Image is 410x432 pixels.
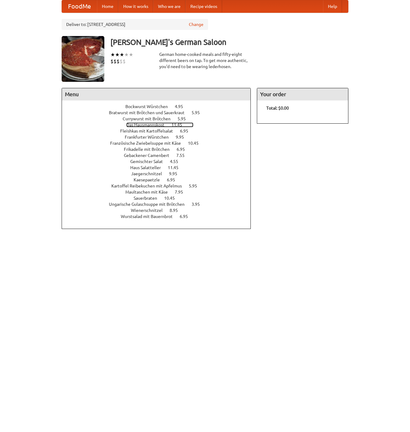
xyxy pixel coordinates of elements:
a: Kartoffel Reibekuchen mit Apfelmus 5.95 [111,183,208,188]
a: Wurstsalad mit Bauernbrot 6.95 [121,214,199,219]
a: Who we are [153,0,185,13]
span: Wienerschnitzel [131,208,169,213]
span: 6.95 [167,177,181,182]
h4: Menu [62,88,250,100]
b: Total: $0.00 [266,106,289,111]
span: 5.95 [189,183,203,188]
span: 5.95 [178,116,192,121]
li: $ [113,58,117,65]
a: Bratwurst mit Brötchen und Sauerkraut 5.95 [109,110,211,115]
a: How it works [118,0,153,13]
a: Recipe videos [185,0,222,13]
span: 7.55 [176,153,191,158]
span: Bratwurst mit Brötchen und Sauerkraut [109,110,191,115]
span: Jaegerschnitzel [131,171,168,176]
div: German home-cooked meals and fifty-eight different beers on tap. To get more authentic, you'd nee... [159,51,251,70]
a: Das Hausmannskost 11.45 [126,122,193,127]
li: $ [120,58,123,65]
span: 7.95 [175,190,189,194]
div: Deliver to: [STREET_ADDRESS] [62,19,208,30]
span: 6.95 [177,147,191,152]
span: Fleishkas mit Kartoffelsalat [120,129,179,133]
a: Jaegerschnitzel 9.95 [131,171,189,176]
a: Sauerbraten 10.45 [134,196,186,201]
a: Gebackener Camenbert 7.55 [124,153,196,158]
span: 11.45 [171,122,188,127]
span: Frankfurter Würstchen [125,135,175,140]
a: Maultaschen mit Käse 7.95 [125,190,194,194]
span: 9.95 [176,135,190,140]
a: Französische Zwiebelsuppe mit Käse 10.45 [110,141,210,146]
span: Wurstsalad mit Bauernbrot [121,214,179,219]
li: ★ [129,51,133,58]
span: 11.45 [168,165,185,170]
h4: Your order [257,88,348,100]
li: ★ [110,51,115,58]
a: Gemischter Salat 4.55 [130,159,189,164]
a: Wienerschnitzel 8.95 [131,208,189,213]
span: Kartoffel Reibekuchen mit Apfelmus [111,183,188,188]
a: FoodMe [62,0,97,13]
a: Kaesepaetzle 6.95 [134,177,186,182]
a: Ungarische Gulaschsuppe mit Brötchen 3.95 [109,202,211,207]
span: Sauerbraten [134,196,163,201]
a: Frikadelle mit Brötchen 6.95 [124,147,196,152]
img: angular.jpg [62,36,104,82]
li: $ [110,58,113,65]
a: Haus Salatteller 11.45 [130,165,190,170]
span: 9.95 [169,171,183,176]
a: Frankfurter Würstchen 9.95 [125,135,195,140]
a: Currywurst mit Brötchen 5.95 [123,116,197,121]
span: Ungarische Gulaschsuppe mit Brötchen [109,202,191,207]
span: 6.95 [180,129,194,133]
li: ★ [115,51,120,58]
span: Frikadelle mit Brötchen [124,147,176,152]
li: ★ [124,51,129,58]
a: Fleishkas mit Kartoffelsalat 6.95 [120,129,200,133]
li: $ [117,58,120,65]
a: Home [97,0,118,13]
span: Currywurst mit Brötchen [123,116,177,121]
span: 8.95 [170,208,184,213]
span: 6.95 [180,214,194,219]
span: 10.45 [188,141,205,146]
span: Das Hausmannskost [126,122,171,127]
span: Bockwurst Würstchen [125,104,174,109]
span: 3.95 [192,202,206,207]
span: 10.45 [164,196,181,201]
a: Help [323,0,342,13]
span: Haus Salatteller [130,165,167,170]
span: Maultaschen mit Käse [125,190,174,194]
a: Change [189,21,203,27]
a: Bockwurst Würstchen 4.95 [125,104,194,109]
span: 4.55 [170,159,184,164]
span: Kaesepaetzle [134,177,166,182]
span: Gebackener Camenbert [124,153,175,158]
li: ★ [120,51,124,58]
h3: [PERSON_NAME]'s German Saloon [110,36,348,48]
span: 5.95 [192,110,206,115]
span: Französische Zwiebelsuppe mit Käse [110,141,187,146]
span: 4.95 [175,104,189,109]
li: $ [123,58,126,65]
span: Gemischter Salat [130,159,169,164]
